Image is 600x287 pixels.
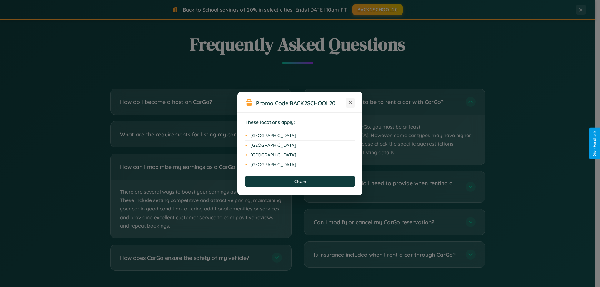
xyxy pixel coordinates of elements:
li: [GEOGRAPHIC_DATA] [245,160,355,169]
button: Close [245,176,355,187]
strong: These locations apply: [245,119,295,125]
h3: Promo Code: [256,100,346,106]
li: [GEOGRAPHIC_DATA] [245,150,355,160]
b: BACK2SCHOOL20 [290,100,336,106]
li: [GEOGRAPHIC_DATA] [245,131,355,141]
div: Give Feedback [592,131,597,156]
li: [GEOGRAPHIC_DATA] [245,141,355,150]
